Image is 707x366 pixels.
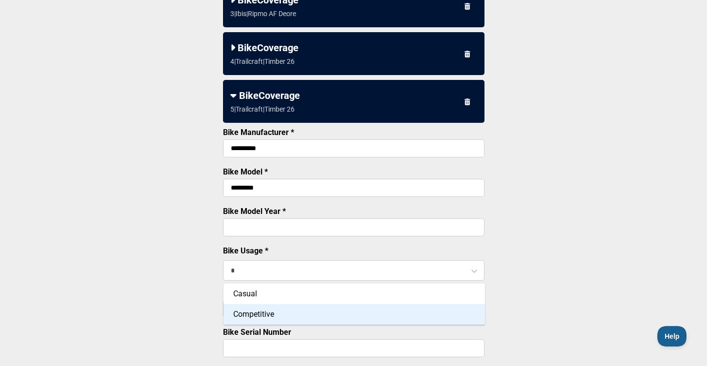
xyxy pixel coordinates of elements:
label: Bike Serial Number [223,327,291,337]
label: Bike Purchase Price * [223,288,299,297]
div: BikeCoverage [230,90,477,101]
label: Bike Model Year * [223,207,286,216]
label: Bike Model * [223,167,268,176]
iframe: Toggle Customer Support [657,326,688,347]
div: 4 | Trailcraft | Timber 26 [230,58,295,65]
div: Casual [223,284,485,304]
label: Bike Usage * [223,246,268,255]
div: 5 | Trailcraft | Timber 26 [230,105,295,113]
div: BikeCoverage [230,42,477,54]
div: 3 | Ibis | Ripmo AF Deore [230,10,296,18]
label: Bike Manufacturer * [223,128,294,137]
div: Competitive [223,304,485,325]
